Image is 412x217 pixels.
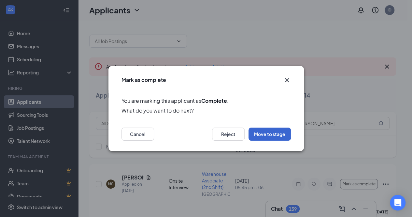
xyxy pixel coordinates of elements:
button: Move to stage [249,128,291,141]
button: Reject [212,128,245,141]
svg: Cross [283,76,291,84]
span: What do you want to do next? [121,106,291,115]
b: Complete [201,97,227,104]
span: You are marking this applicant as . [121,97,291,105]
h3: Mark as complete [121,76,166,84]
div: Open Intercom Messenger [390,195,405,210]
button: Cancel [121,128,154,141]
button: Close [283,76,291,84]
